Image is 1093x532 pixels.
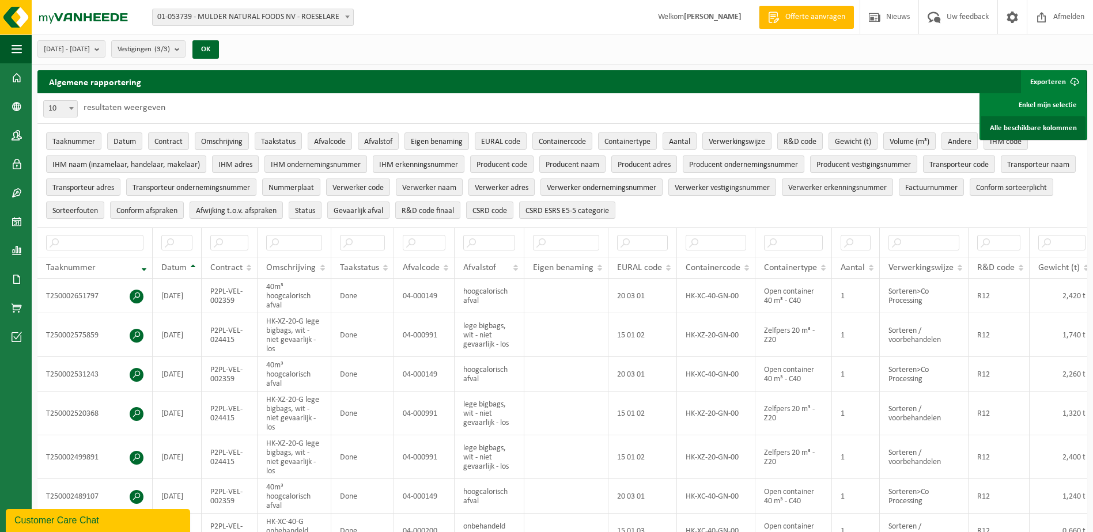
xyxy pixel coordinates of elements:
[539,155,606,173] button: Producent naamProducent naam: Activate to sort
[532,132,592,150] button: ContainercodeContainercode: Activate to sort
[455,392,524,435] td: lege bigbags, wit - niet gevaarlijk - los
[153,435,202,479] td: [DATE]
[481,138,520,146] span: EURAL code
[455,435,524,479] td: lege bigbags, wit - niet gevaarlijk - los
[340,263,379,272] span: Taakstatus
[373,155,464,173] button: IHM erkenningsnummerIHM erkenningsnummer: Activate to sort
[46,263,96,272] span: Taaknummer
[455,279,524,313] td: hoogcalorisch afval
[759,6,854,29] a: Offerte aanvragen
[948,138,971,146] span: Andere
[547,184,656,192] span: Verwerker ondernemingsnummer
[37,392,153,435] td: T250002520368
[604,138,650,146] span: Containertype
[192,40,219,59] button: OK
[37,435,153,479] td: T250002499891
[832,479,880,514] td: 1
[969,279,1030,313] td: R12
[981,93,1086,116] a: Enkel mijn selectie
[883,132,936,150] button: Volume (m³)Volume (m³): Activate to sort
[969,313,1030,357] td: R12
[84,103,165,112] label: resultaten weergeven
[782,178,893,196] button: Verwerker erkenningsnummerVerwerker erkenningsnummer: Activate to sort
[835,138,871,146] span: Gewicht (t)
[788,184,887,192] span: Verwerker erkenningsnummer
[816,161,911,169] span: Producent vestigingsnummer
[1007,161,1069,169] span: Transporteur naam
[37,357,153,392] td: T250002531243
[981,116,1086,139] a: Alle beschikbare kolommen
[455,357,524,392] td: hoogcalorisch afval
[990,138,1022,146] span: IHM code
[463,263,496,272] span: Afvalstof
[43,100,78,117] span: 10
[332,184,384,192] span: Verwerker code
[258,392,331,435] td: HK-XZ-20-G lege bigbags, wit - niet gevaarlijk - los
[258,435,331,479] td: HK-XZ-20-G lege bigbags, wit - niet gevaarlijk - los
[268,184,314,192] span: Nummerplaat
[841,263,865,272] span: Aantal
[969,435,1030,479] td: R12
[677,392,755,435] td: HK-XZ-20-GN-00
[880,357,969,392] td: Sorteren>Co Processing
[668,178,776,196] button: Verwerker vestigingsnummerVerwerker vestigingsnummer: Activate to sort
[154,138,183,146] span: Contract
[258,357,331,392] td: 40m³ hoogcalorisch afval
[52,138,95,146] span: Taaknummer
[677,479,755,514] td: HK-XC-40-GN-00
[394,357,455,392] td: 04-000149
[202,435,258,479] td: P2PL-VEL-024415
[777,132,823,150] button: R&D codeR&amp;D code: Activate to sort
[617,263,662,272] span: EURAL code
[154,45,170,53] count: (3/3)
[832,357,880,392] td: 1
[212,155,259,173] button: IHM adresIHM adres: Activate to sort
[289,202,322,219] button: StatusStatus: Activate to sort
[929,161,989,169] span: Transporteur code
[470,155,534,173] button: Producent codeProducent code: Activate to sort
[1038,263,1080,272] span: Gewicht (t)
[110,202,184,219] button: Conform afspraken : Activate to sort
[152,9,354,26] span: 01-053739 - MULDER NATURAL FOODS NV - ROESELARE
[402,184,456,192] span: Verwerker naam
[261,138,296,146] span: Taakstatus
[608,392,677,435] td: 15 01 02
[608,279,677,313] td: 20 03 01
[190,202,283,219] button: Afwijking t.o.v. afsprakenAfwijking t.o.v. afspraken: Activate to sort
[358,132,399,150] button: AfvalstofAfvalstof: Activate to sort
[116,207,177,215] span: Conform afspraken
[37,479,153,514] td: T250002489107
[890,138,929,146] span: Volume (m³)
[466,202,513,219] button: CSRD codeCSRD code: Activate to sort
[266,263,316,272] span: Omschrijving
[264,155,367,173] button: IHM ondernemingsnummerIHM ondernemingsnummer: Activate to sort
[969,479,1030,514] td: R12
[455,479,524,514] td: hoogcalorisch afval
[755,357,832,392] td: Open container 40 m³ - C40
[683,155,804,173] button: Producent ondernemingsnummerProducent ondernemingsnummer: Activate to sort
[977,263,1015,272] span: R&D code
[52,207,98,215] span: Sorteerfouten
[618,161,671,169] span: Producent adres
[153,313,202,357] td: [DATE]
[295,207,315,215] span: Status
[880,435,969,479] td: Sorteren / voorbehandelen
[976,184,1047,192] span: Conform sorteerplicht
[411,138,463,146] span: Eigen benaming
[133,184,250,192] span: Transporteur ondernemingsnummer
[677,313,755,357] td: HK-XZ-20-GN-00
[37,40,105,58] button: [DATE] - [DATE]
[6,507,192,532] iframe: chat widget
[107,132,142,150] button: DatumDatum: Activate to sort
[262,178,320,196] button: NummerplaatNummerplaat: Activate to sort
[888,263,954,272] span: Verwerkingswijze
[475,132,527,150] button: EURAL codeEURAL code: Activate to sort
[44,41,90,58] span: [DATE] - [DATE]
[331,279,394,313] td: Done
[394,392,455,435] td: 04-000991
[148,132,189,150] button: ContractContract: Activate to sort
[161,263,187,272] span: Datum
[608,313,677,357] td: 15 01 02
[327,202,389,219] button: Gevaarlijk afval : Activate to sort
[153,479,202,514] td: [DATE]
